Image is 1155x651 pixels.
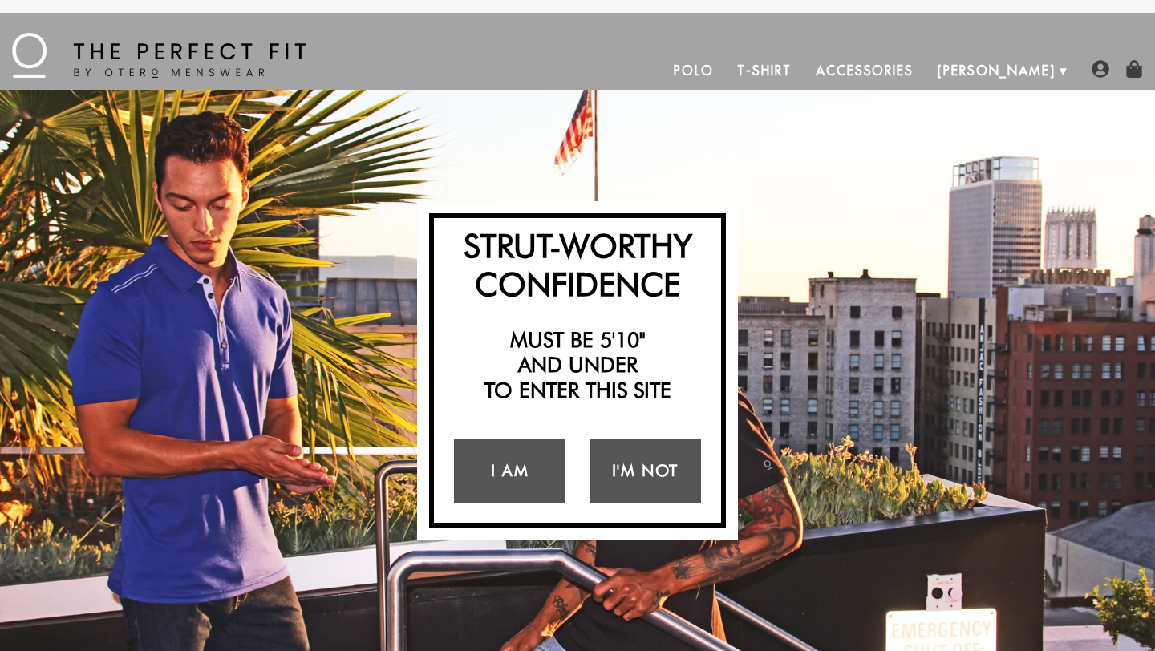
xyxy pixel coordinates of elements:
[454,439,565,503] a: I Am
[12,33,306,78] img: The Perfect Fit - by Otero Menswear - Logo
[804,51,926,90] a: Accessories
[1092,60,1109,78] img: user-account-icon.png
[662,51,726,90] a: Polo
[926,51,1068,90] a: [PERSON_NAME]
[590,439,701,503] a: I'm Not
[725,51,803,90] a: T-Shirt
[442,226,713,303] h2: Strut-Worthy Confidence
[1125,60,1143,78] img: shopping-bag-icon.png
[442,327,713,402] h2: Must be 5'10" and under to enter this site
